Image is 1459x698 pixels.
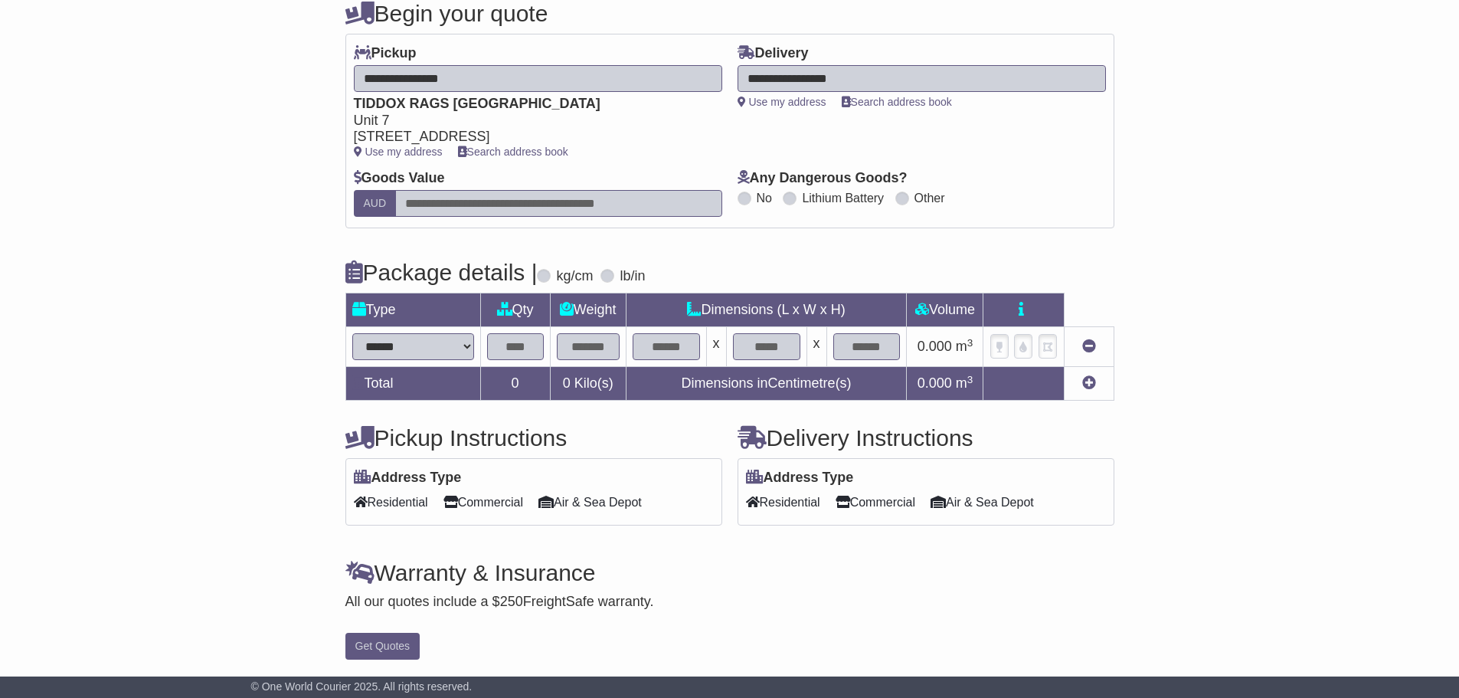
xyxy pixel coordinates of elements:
span: 0 [563,375,571,391]
h4: Warranty & Insurance [345,560,1114,585]
td: Total [345,367,480,401]
label: Goods Value [354,170,445,187]
label: Any Dangerous Goods? [738,170,908,187]
button: Get Quotes [345,633,420,660]
label: lb/in [620,268,645,285]
label: Pickup [354,45,417,62]
a: Remove this item [1082,339,1096,354]
a: Use my address [354,146,443,158]
td: Kilo(s) [550,367,626,401]
div: [STREET_ADDRESS] [354,129,707,146]
a: Search address book [458,146,568,158]
span: © One World Courier 2025. All rights reserved. [251,680,473,693]
a: Search address book [842,96,952,108]
label: AUD [354,190,397,217]
span: Air & Sea Depot [931,490,1034,514]
label: Lithium Battery [802,191,884,205]
h4: Delivery Instructions [738,425,1114,451]
span: 250 [500,594,523,609]
sup: 3 [967,374,973,385]
span: Air & Sea Depot [538,490,642,514]
h4: Package details | [345,260,538,285]
div: TIDDOX RAGS [GEOGRAPHIC_DATA] [354,96,707,113]
td: Volume [907,293,983,327]
span: m [956,339,973,354]
td: x [806,327,826,367]
span: Commercial [836,490,915,514]
label: Other [914,191,945,205]
span: Commercial [443,490,523,514]
label: No [757,191,772,205]
td: Type [345,293,480,327]
span: Residential [746,490,820,514]
h4: Pickup Instructions [345,425,722,451]
td: Dimensions in Centimetre(s) [626,367,907,401]
h4: Begin your quote [345,1,1114,26]
span: 0.000 [918,339,952,354]
td: x [706,327,726,367]
div: All our quotes include a $ FreightSafe warranty. [345,594,1114,611]
a: Add new item [1082,375,1096,391]
td: Weight [550,293,626,327]
a: Use my address [738,96,826,108]
label: Address Type [746,470,854,487]
td: Dimensions (L x W x H) [626,293,907,327]
div: Unit 7 [354,113,707,129]
label: kg/cm [556,268,593,285]
span: 0.000 [918,375,952,391]
label: Delivery [738,45,809,62]
sup: 3 [967,337,973,349]
td: 0 [480,367,550,401]
td: Qty [480,293,550,327]
span: Residential [354,490,428,514]
span: m [956,375,973,391]
label: Address Type [354,470,462,487]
